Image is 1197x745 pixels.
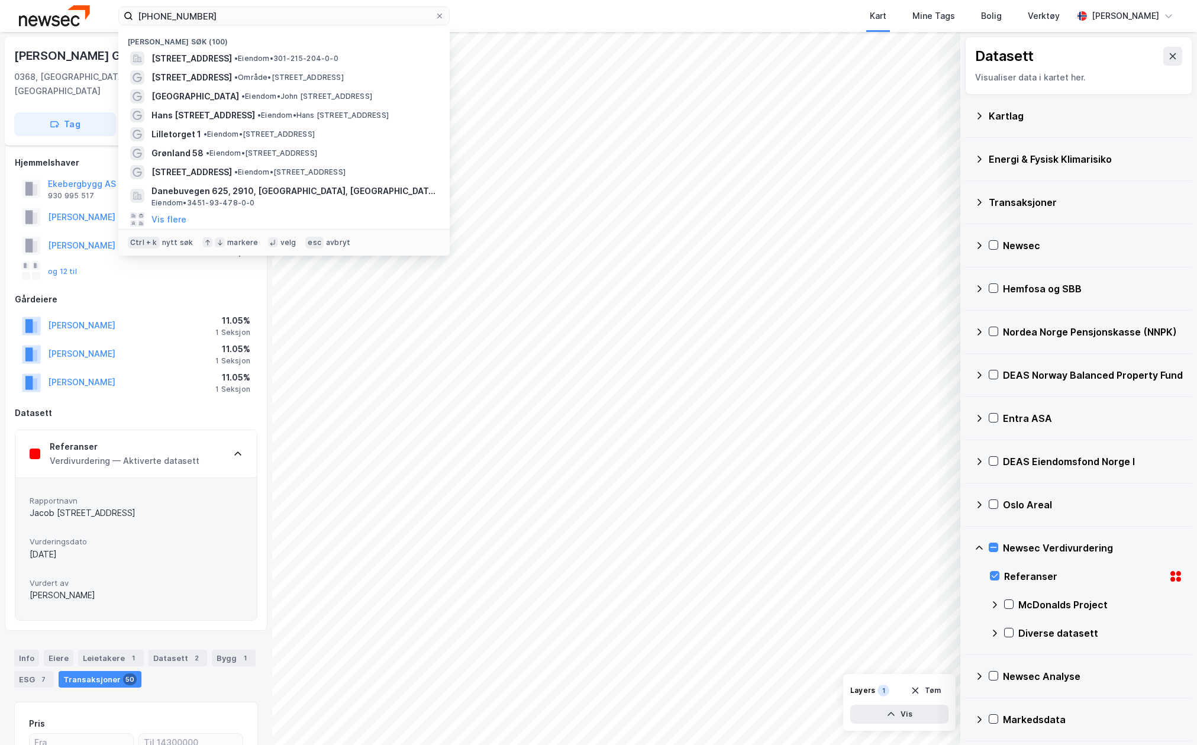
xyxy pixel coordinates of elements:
[212,650,256,666] div: Bygg
[151,165,232,179] span: [STREET_ADDRESS]
[234,73,238,82] span: •
[1003,669,1183,683] div: Newsec Analyse
[1003,498,1183,512] div: Oslo Areal
[30,588,243,602] div: [PERSON_NAME]
[850,705,948,724] button: Vis
[241,92,245,101] span: •
[1004,569,1164,583] div: Referanser
[989,152,1183,166] div: Energi & Fysisk Klimarisiko
[118,28,450,49] div: [PERSON_NAME] søk (100)
[30,537,243,547] span: Vurderingsdato
[30,496,243,506] span: Rapportnavn
[1003,541,1183,555] div: Newsec Verdivurdering
[15,156,257,170] div: Hjemmelshaver
[30,547,243,562] div: [DATE]
[975,70,1182,85] div: Visualiser data i kartet her.
[305,237,324,249] div: esc
[1003,454,1183,469] div: DEAS Eiendomsfond Norge I
[15,406,257,420] div: Datasett
[215,342,250,356] div: 11.05%
[234,167,346,177] span: Eiendom • [STREET_ADDRESS]
[50,440,199,454] div: Referanser
[903,681,948,700] button: Tøm
[981,9,1002,23] div: Bolig
[975,47,1034,66] div: Datasett
[1138,688,1197,745] iframe: Chat Widget
[44,650,73,666] div: Eiere
[162,238,193,247] div: nytt søk
[1003,368,1183,382] div: DEAS Norway Balanced Property Fund
[14,671,54,688] div: ESG
[1003,411,1183,425] div: Entra ASA
[215,314,250,328] div: 11.05%
[29,717,45,731] div: Pris
[151,70,232,85] span: [STREET_ADDRESS]
[128,237,160,249] div: Ctrl + k
[206,149,317,158] span: Eiendom • [STREET_ADDRESS]
[1003,238,1183,253] div: Newsec
[14,70,165,98] div: 0368, [GEOGRAPHIC_DATA], [GEOGRAPHIC_DATA]
[191,652,202,664] div: 2
[215,356,250,366] div: 1 Seksjon
[149,650,207,666] div: Datasett
[234,54,238,63] span: •
[1003,325,1183,339] div: Nordea Norge Pensjonskasse (NNPK)
[1092,9,1159,23] div: [PERSON_NAME]
[78,650,144,666] div: Leietakere
[912,9,955,23] div: Mine Tags
[1018,598,1183,612] div: McDonalds Project
[151,51,232,66] span: [STREET_ADDRESS]
[30,578,243,588] span: Vurdert av
[989,109,1183,123] div: Kartlag
[133,7,435,25] input: Søk på adresse, matrikkel, gårdeiere, leietakere eller personer
[850,686,875,695] div: Layers
[14,650,39,666] div: Info
[204,130,207,138] span: •
[234,73,344,82] span: Område • [STREET_ADDRESS]
[257,111,389,120] span: Eiendom • Hans [STREET_ADDRESS]
[280,238,296,247] div: velg
[215,370,250,385] div: 11.05%
[215,385,250,394] div: 1 Seksjon
[870,9,886,23] div: Kart
[204,130,315,139] span: Eiendom • [STREET_ADDRESS]
[239,652,251,664] div: 1
[30,506,243,520] div: Jacob [STREET_ADDRESS]
[15,292,257,307] div: Gårdeiere
[234,54,338,63] span: Eiendom • 301-215-204-0-0
[257,111,261,120] span: •
[1003,712,1183,727] div: Markedsdata
[1003,282,1183,296] div: Hemfosa og SBB
[877,685,889,696] div: 1
[206,149,209,157] span: •
[151,108,255,122] span: Hans [STREET_ADDRESS]
[151,127,201,141] span: Lilletorget 1
[151,184,435,198] span: Danebuvegen 625, 2910, [GEOGRAPHIC_DATA], [GEOGRAPHIC_DATA]
[227,238,258,247] div: markere
[989,195,1183,209] div: Transaksjoner
[14,46,158,65] div: [PERSON_NAME] Gate 13
[215,328,250,337] div: 1 Seksjon
[14,112,116,136] button: Tag
[48,191,94,201] div: 930 995 517
[151,212,186,227] button: Vis flere
[59,671,141,688] div: Transaksjoner
[19,5,90,26] img: newsec-logo.f6e21ccffca1b3a03d2d.png
[127,652,139,664] div: 1
[234,167,238,176] span: •
[151,146,204,160] span: Grønland 58
[123,673,137,685] div: 50
[50,454,199,468] div: Verdivurdering — Aktiverte datasett
[1018,626,1183,640] div: Diverse datasett
[151,198,255,208] span: Eiendom • 3451-93-478-0-0
[37,673,49,685] div: 7
[1028,9,1060,23] div: Verktøy
[151,89,239,104] span: [GEOGRAPHIC_DATA]
[241,92,372,101] span: Eiendom • John [STREET_ADDRESS]
[1138,688,1197,745] div: Kontrollprogram for chat
[326,238,350,247] div: avbryt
